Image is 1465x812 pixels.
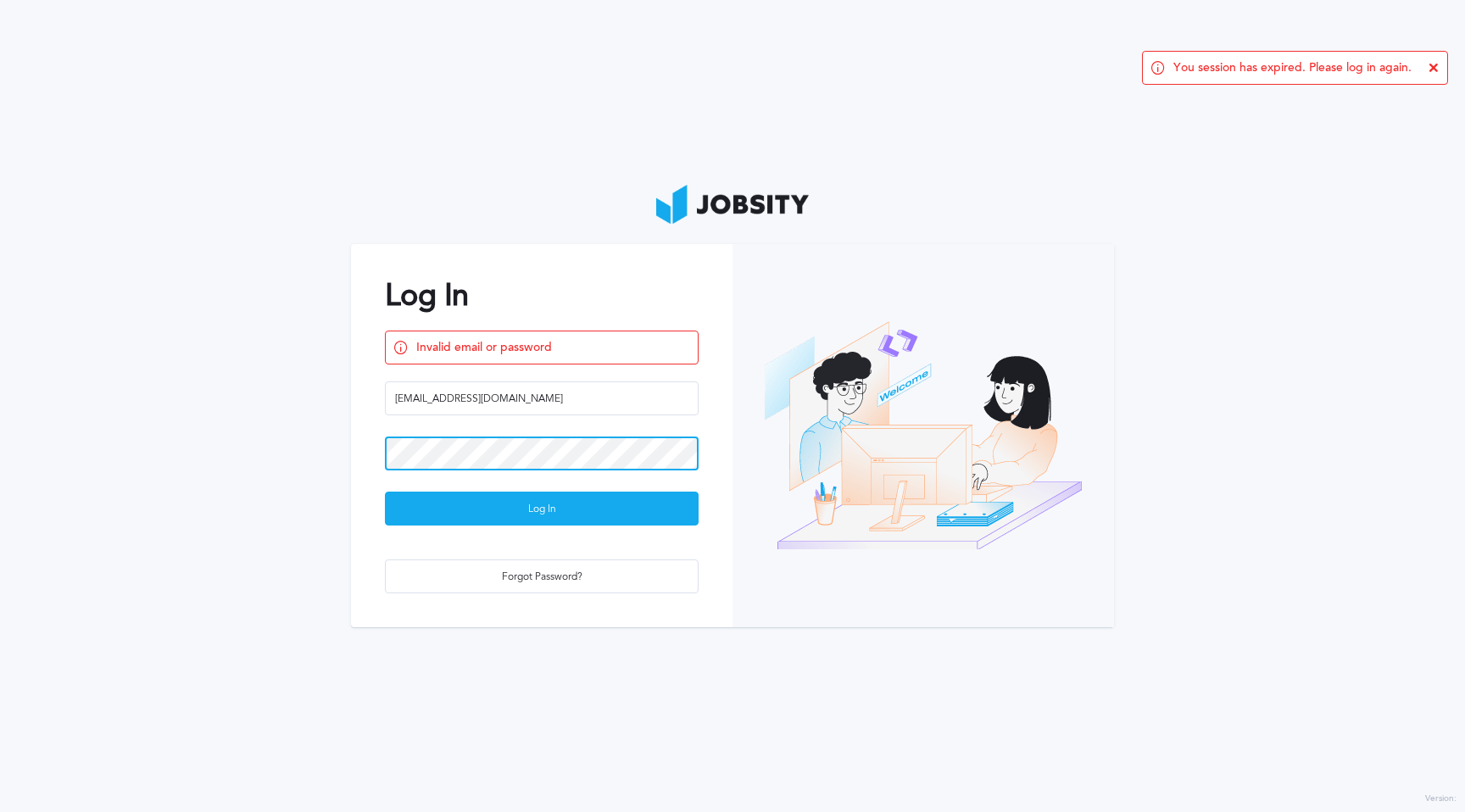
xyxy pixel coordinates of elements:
[385,492,699,526] button: Log In
[416,341,689,354] span: Invalid email or password
[385,381,699,415] input: Email
[1425,794,1457,804] label: Version:
[386,560,698,594] div: Forgot Password?
[386,492,698,526] div: Log In
[385,278,699,313] h2: Log In
[1173,61,1412,75] span: You session has expired. Please log in again.
[385,559,699,593] button: Forgot Password?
